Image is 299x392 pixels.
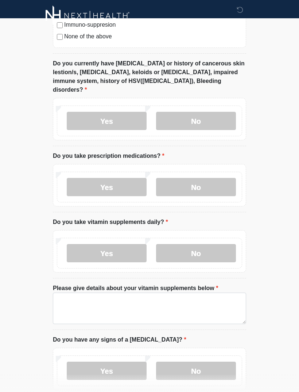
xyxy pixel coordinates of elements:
label: Yes [67,112,147,130]
label: Please give details about your vitamin supplements below [53,284,218,293]
label: No [156,362,236,380]
label: Yes [67,178,147,196]
label: Yes [67,244,147,262]
input: None of the above [57,34,63,40]
label: Yes [67,362,147,380]
label: No [156,112,236,130]
label: Do you have any signs of a [MEDICAL_DATA]? [53,335,186,344]
label: No [156,178,236,196]
label: Do you currently have [MEDICAL_DATA] or history of cancerous skin lestion/s, [MEDICAL_DATA], kelo... [53,59,246,94]
label: Do you take vitamin supplements daily? [53,218,168,227]
label: Do you take prescription medications? [53,152,164,160]
label: No [156,244,236,262]
label: None of the above [64,32,242,41]
img: Next-Health Logo [46,5,130,26]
